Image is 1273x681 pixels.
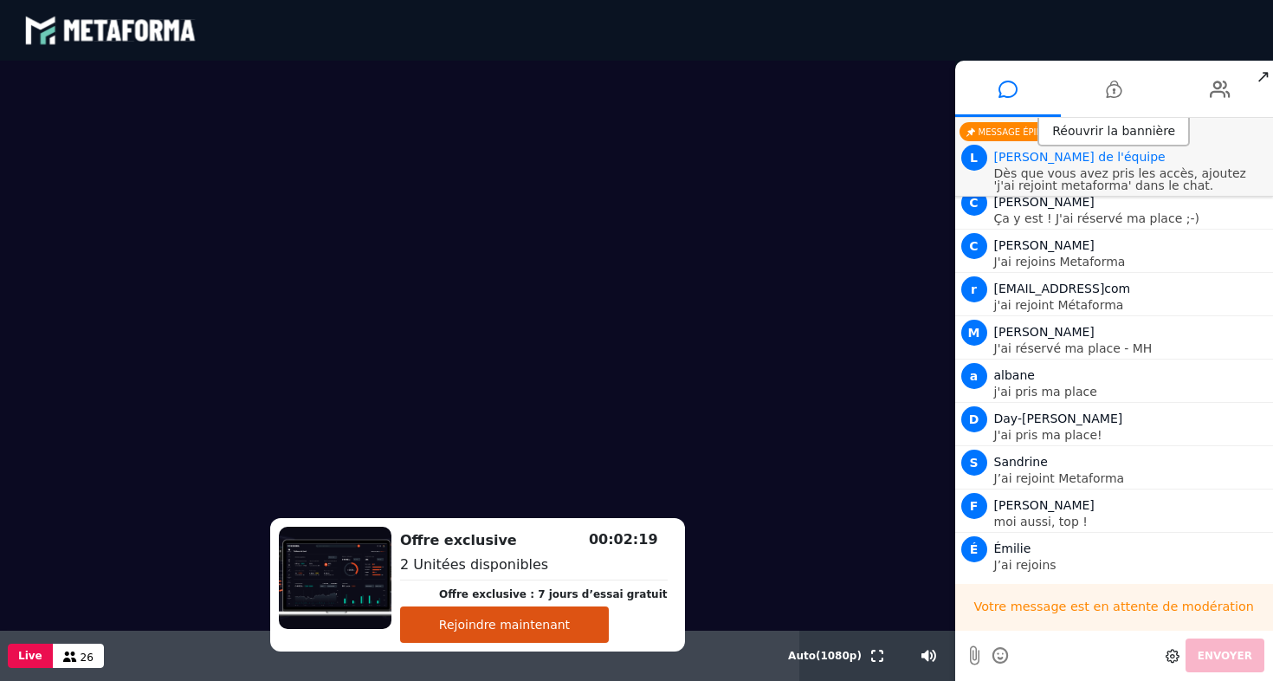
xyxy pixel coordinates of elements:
span: albane [994,368,1035,382]
span: Envoyer [1198,650,1252,662]
span: S [961,450,987,476]
span: Émilie [994,542,1031,555]
span: Day-[PERSON_NAME] [994,412,1123,425]
p: j'ai pris ma place [994,386,1270,398]
span: r [961,276,987,302]
span: C [961,233,987,259]
p: J'ai réservé ma place - MH [994,342,1270,354]
button: Live [8,644,53,668]
span: É [961,536,987,562]
span: [PERSON_NAME] [994,195,1095,209]
span: L [961,145,987,171]
span: C [961,190,987,216]
p: J'ai pris ma place! [994,429,1270,441]
span: D [961,406,987,432]
span: ↗ [1253,61,1273,92]
span: [EMAIL_ADDRESS]com [994,282,1131,295]
p: J'ai rejoins Metaforma [994,256,1270,268]
img: 1739179564043-A1P6JPNQHWVVYF2vtlsBksFrceJM3QJX.png [279,527,391,629]
div: Réouvrir la bannière [1037,118,1190,146]
button: Envoyer [1186,639,1264,672]
span: 26 [81,652,94,664]
p: j'ai rejoint Métaforma [994,299,1270,311]
p: J’ai rejoint Metaforma [994,472,1270,484]
span: [PERSON_NAME] [994,325,1095,339]
span: [PERSON_NAME] [994,498,1095,512]
button: Auto(1080p) [785,631,865,681]
p: Ça y est ! J'ai réservé ma place ;-) [994,212,1270,224]
p: J’ai rejoins [994,559,1270,571]
span: 2 Unitées disponibles [400,556,548,573]
span: F [961,493,987,519]
span: [PERSON_NAME] [994,238,1095,252]
h2: Offre exclusive [400,530,668,551]
p: Dès que vous avez pris les accès, ajoutez 'j'ai rejoint metaforma' dans le chat. [994,167,1270,191]
span: Animateur [994,150,1166,164]
p: moi aussi, top ! [994,516,1270,528]
button: Rejoindre maintenant [400,606,609,643]
p: Offre exclusive : 7 jours d’essai gratuit [439,587,668,602]
span: Sandrine [994,455,1048,469]
span: 00:02:19 [589,531,658,548]
span: M [961,320,987,346]
span: Auto ( 1080 p) [788,650,862,662]
span: a [961,363,987,389]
